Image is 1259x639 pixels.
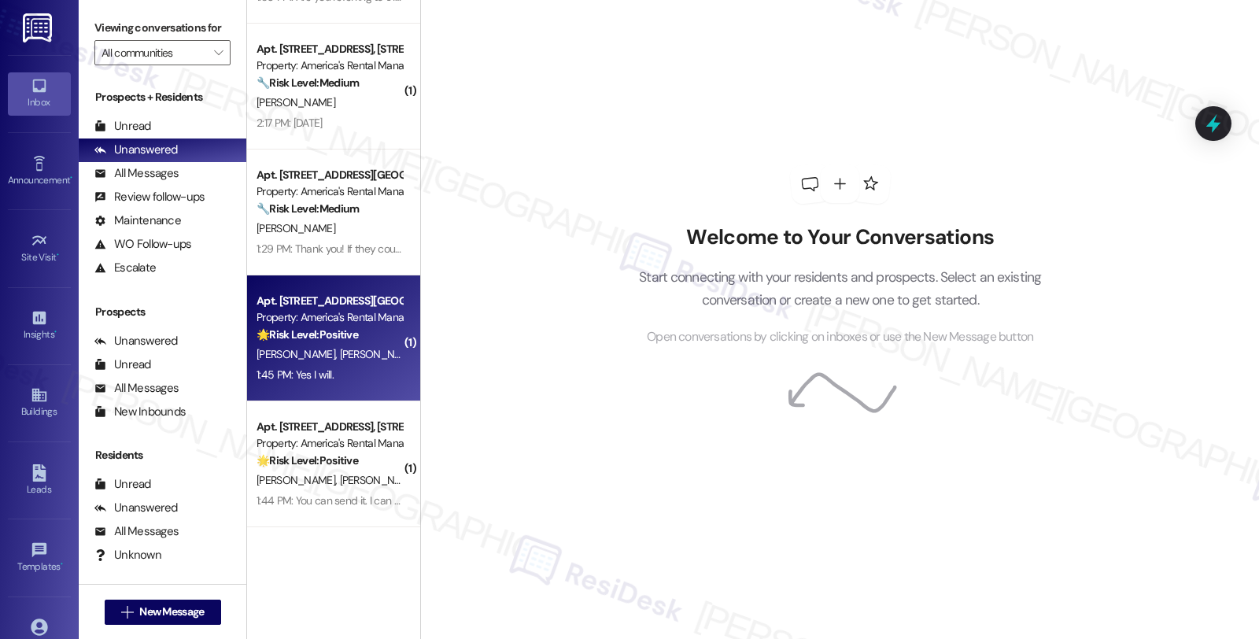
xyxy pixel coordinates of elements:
[615,266,1065,311] p: Start connecting with your residents and prospects. Select an existing conversation or create a n...
[257,327,358,342] strong: 🌟 Risk Level: Positive
[8,72,71,115] a: Inbox
[94,404,186,420] div: New Inbounds
[79,447,246,464] div: Residents
[257,453,358,467] strong: 🌟 Risk Level: Positive
[8,382,71,424] a: Buildings
[57,249,59,260] span: •
[8,227,71,270] a: Site Visit •
[257,116,323,130] div: 2:17 PM: [DATE]
[257,419,402,435] div: Apt. [STREET_ADDRESS], [STREET_ADDRESS]
[340,347,419,361] span: [PERSON_NAME]
[257,201,359,216] strong: 🔧 Risk Level: Medium
[257,309,402,326] div: Property: America's Rental Managers Portfolio
[8,305,71,347] a: Insights •
[257,221,335,235] span: [PERSON_NAME]
[257,41,402,57] div: Apt. [STREET_ADDRESS], [STREET_ADDRESS]
[121,606,133,619] i: 
[257,76,359,90] strong: 🔧 Risk Level: Medium
[79,304,246,320] div: Prospects
[257,368,334,382] div: 1:45 PM: Yes I will.
[94,118,151,135] div: Unread
[94,165,179,182] div: All Messages
[139,604,204,620] span: New Message
[23,13,55,42] img: ResiDesk Logo
[257,183,402,200] div: Property: America's Rental Managers Portfolio
[94,142,178,158] div: Unanswered
[257,57,402,74] div: Property: America's Rental Managers Portfolio
[94,547,161,563] div: Unknown
[94,189,205,205] div: Review follow-ups
[257,293,402,309] div: Apt. [STREET_ADDRESS][GEOGRAPHIC_DATA][STREET_ADDRESS]
[340,473,419,487] span: [PERSON_NAME]
[94,476,151,493] div: Unread
[94,212,181,229] div: Maintenance
[54,327,57,338] span: •
[94,356,151,373] div: Unread
[8,537,71,579] a: Templates •
[257,347,340,361] span: [PERSON_NAME]
[257,473,340,487] span: [PERSON_NAME]
[61,559,63,570] span: •
[257,95,335,109] span: [PERSON_NAME]
[70,172,72,183] span: •
[94,380,179,397] div: All Messages
[94,16,231,40] label: Viewing conversations for
[615,225,1065,250] h2: Welcome to Your Conversations
[94,260,156,276] div: Escalate
[8,460,71,502] a: Leads
[102,40,205,65] input: All communities
[94,236,191,253] div: WO Follow-ups
[94,500,178,516] div: Unanswered
[94,523,179,540] div: All Messages
[257,493,481,508] div: 1:44 PM: You can send it. I can do it late on [DATE].
[94,333,178,349] div: Unanswered
[257,167,402,183] div: Apt. [STREET_ADDRESS][GEOGRAPHIC_DATA][STREET_ADDRESS]
[647,327,1033,347] span: Open conversations by clicking on inboxes or use the New Message button
[105,600,221,625] button: New Message
[257,242,1025,256] div: 1:29 PM: Thank you! If they could come back out this week that would be great but if not can they...
[257,435,402,452] div: Property: America's Rental Managers Portfolio
[79,89,246,105] div: Prospects + Residents
[214,46,223,59] i: 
